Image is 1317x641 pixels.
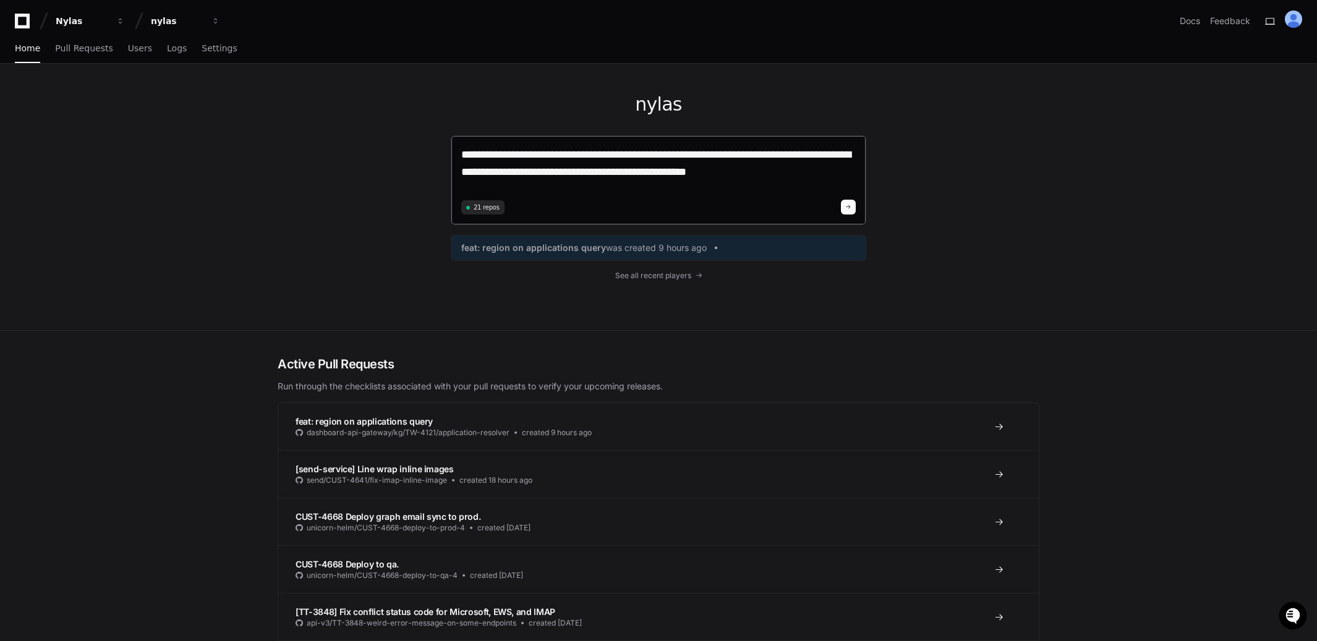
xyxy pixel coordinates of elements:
[15,45,40,52] span: Home
[167,45,187,52] span: Logs
[12,92,35,114] img: 1736555170064-99ba0984-63c1-480f-8ee9-699278ef63ed
[128,45,152,52] span: Users
[123,130,150,139] span: Pylon
[128,35,152,63] a: Users
[296,559,399,569] span: CUST-4668 Deploy to qa.
[278,380,1039,393] p: Run through the checklists associated with your pull requests to verify your upcoming releases.
[307,428,509,438] span: dashboard-api-gateway/kg/TW-4121/application-resolver
[474,203,500,212] span: 21 repos
[307,618,516,628] span: api-v3/TT-3848-weird-error-message-on-some-endpoints
[296,416,433,427] span: feat: region on applications query
[278,450,1039,498] a: [send-service] Line wrap inline imagessend/CUST-4641/fix-imap-inline-imagecreated 18 hours ago
[1277,600,1311,634] iframe: Open customer support
[167,35,187,63] a: Logs
[451,271,866,281] a: See all recent players
[55,35,113,63] a: Pull Requests
[151,15,204,27] div: nylas
[307,571,458,580] span: unicorn-helm/CUST-4668-deploy-to-qa-4
[307,475,447,485] span: send/CUST-4641/fix-imap-inline-image
[1285,11,1302,28] img: ALV-UjUTLTKDo2-V5vjG4wR1buipwogKm1wWuvNrTAMaancOL2w8d8XiYMyzUPCyapUwVg1DhQ_h_MBM3ufQigANgFbfgRVfo...
[278,545,1039,593] a: CUST-4668 Deploy to qa.unicorn-helm/CUST-4668-deploy-to-qa-4created [DATE]
[278,498,1039,545] a: CUST-4668 Deploy graph email sync to prod.unicorn-helm/CUST-4668-deploy-to-prod-4created [DATE]
[278,355,1039,373] h2: Active Pull Requests
[615,271,691,281] span: See all recent players
[451,93,866,116] h1: nylas
[461,242,856,254] a: feat: region on applications querywas created 9 hours ago
[477,523,531,533] span: created [DATE]
[87,129,150,139] a: Powered byPylon
[12,49,225,69] div: Welcome
[296,511,480,522] span: CUST-4668 Deploy graph email sync to prod.
[1210,15,1250,27] button: Feedback
[210,96,225,111] button: Start new chat
[606,242,707,254] span: was created 9 hours ago
[202,45,237,52] span: Settings
[1180,15,1200,27] a: Docs
[470,571,523,580] span: created [DATE]
[459,475,532,485] span: created 18 hours ago
[278,593,1039,640] a: [TT-3848] Fix conflict status code for Microsoft, EWS, and IMAPapi-v3/TT-3848-weird-error-message...
[296,464,454,474] span: [send-service] Line wrap inline images
[278,403,1039,450] a: feat: region on applications querydashboard-api-gateway/kg/TW-4121/application-resolvercreated 9 ...
[15,35,40,63] a: Home
[529,618,582,628] span: created [DATE]
[42,92,203,104] div: Start new chat
[522,428,592,438] span: created 9 hours ago
[56,15,109,27] div: Nylas
[307,523,465,533] span: unicorn-helm/CUST-4668-deploy-to-prod-4
[42,104,156,114] div: We're available if you need us!
[55,45,113,52] span: Pull Requests
[202,35,237,63] a: Settings
[296,606,555,617] span: [TT-3848] Fix conflict status code for Microsoft, EWS, and IMAP
[12,12,37,37] img: PlayerZero
[461,242,606,254] span: feat: region on applications query
[146,10,225,32] button: nylas
[51,10,130,32] button: Nylas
